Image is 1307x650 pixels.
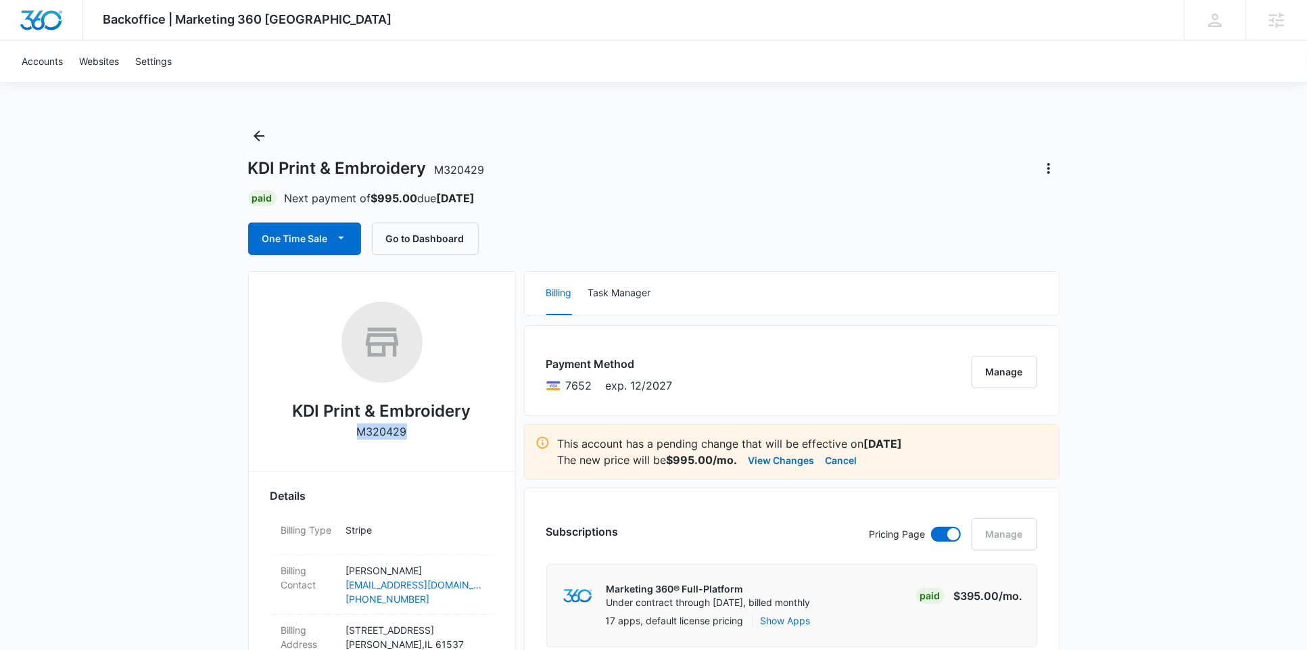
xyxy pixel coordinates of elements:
a: Settings [127,41,180,82]
a: Websites [71,41,127,82]
h3: Subscriptions [546,524,619,540]
div: Billing TypeStripe [270,515,494,555]
a: [EMAIL_ADDRESS][DOMAIN_NAME] [346,578,483,592]
span: Visa ending with [566,377,592,394]
span: /mo. [999,589,1023,603]
button: View Changes [748,452,815,468]
dt: Billing Contact [281,563,335,592]
h2: KDI Print & Embroidery [293,399,471,423]
button: Manage [972,356,1037,388]
button: Back [248,125,270,147]
button: Actions [1038,158,1060,179]
strong: [DATE] [864,437,903,450]
button: One Time Sale [248,223,361,255]
p: [PERSON_NAME] [346,563,483,578]
dt: Billing Type [281,523,335,537]
button: Task Manager [588,272,651,315]
a: Accounts [14,41,71,82]
span: Backoffice | Marketing 360 [GEOGRAPHIC_DATA] [103,12,392,26]
p: Stripe [346,523,483,537]
button: Billing [546,272,572,315]
strong: $995.00 [371,191,418,205]
h1: KDI Print & Embroidery [248,158,485,179]
span: Details [270,488,306,504]
div: Paid [916,588,945,604]
img: marketing360Logo [563,589,592,603]
div: Paid [248,190,277,206]
strong: $995.00/mo. [667,453,738,467]
span: exp. 12/2027 [606,377,673,394]
p: The new price will be [558,452,738,468]
p: 17 apps, default license pricing [606,613,744,628]
p: Pricing Page [870,527,926,542]
p: Next payment of due [285,190,475,206]
div: Billing Contact[PERSON_NAME][EMAIL_ADDRESS][DOMAIN_NAME][PHONE_NUMBER] [270,555,494,615]
strong: [DATE] [437,191,475,205]
p: Under contract through [DATE], billed monthly [607,596,811,609]
p: This account has a pending change that will be effective on [558,436,1048,452]
button: Cancel [826,452,857,468]
p: M320429 [357,423,407,440]
p: $395.00 [954,588,1023,604]
p: Marketing 360® Full-Platform [607,582,811,596]
a: [PHONE_NUMBER] [346,592,483,606]
h3: Payment Method [546,356,673,372]
span: M320429 [435,163,485,177]
button: Show Apps [761,613,811,628]
button: Go to Dashboard [372,223,479,255]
